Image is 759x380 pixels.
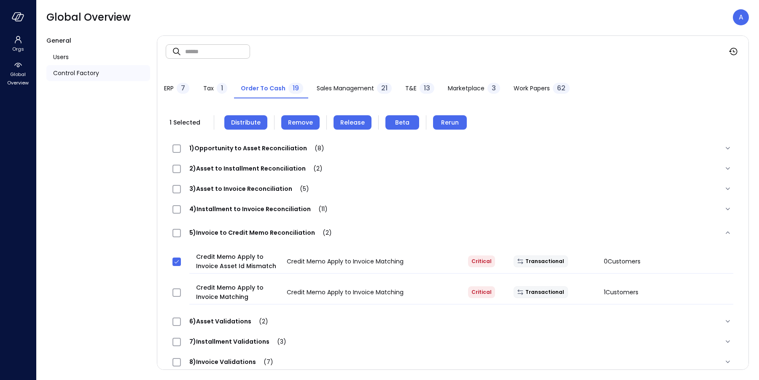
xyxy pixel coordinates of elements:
[46,36,71,45] span: General
[166,118,204,127] span: 1 Selected
[241,84,285,93] span: Order to Cash
[231,118,261,127] span: Distribute
[2,34,34,54] div: Orgs
[292,185,309,193] span: (5)
[385,115,419,130] button: Beta
[424,83,430,93] span: 13
[166,311,740,331] div: 6)Asset Validations(2)
[604,288,638,296] span: 1 Customers
[181,228,340,237] span: 5)Invoice to Credit Memo Reconciliation
[181,144,333,152] span: 1)Opportunity to Asset Reconciliation
[448,84,484,93] span: Marketplace
[196,252,280,271] span: Credit Memo Apply to Invoice Asset Id Mismatch
[293,83,299,93] span: 19
[46,11,131,24] span: Global Overview
[256,358,273,366] span: (7)
[181,205,336,213] span: 4)Installment to Invoice Reconciliation
[514,84,550,93] span: Work Papers
[166,138,740,158] div: 1)Opportunity to Asset Reconciliation(8)
[604,257,641,266] span: 0 Customers
[166,219,740,246] div: 5)Invoice to Credit Memo Reconciliation(2)
[733,9,749,25] div: Avi Brandwain
[311,205,328,213] span: (11)
[46,65,150,81] a: Control Factory
[557,83,565,93] span: 62
[433,115,467,130] button: Rerun
[12,45,24,53] span: Orgs
[2,59,34,88] div: Global Overview
[395,118,409,127] span: Beta
[46,49,150,65] a: Users
[221,83,223,93] span: 1
[288,118,313,127] span: Remove
[181,337,295,346] span: 7)Installment Validations
[492,83,496,93] span: 3
[5,70,31,87] span: Global Overview
[739,12,743,22] p: A
[306,164,323,173] span: (2)
[287,257,404,266] span: Credit Memo Apply to Invoice Matching
[334,115,371,130] button: Release
[196,283,280,301] span: Credit Memo Apply to Invoice Matching
[317,84,374,93] span: Sales Management
[405,84,417,93] span: T&E
[181,358,282,366] span: 8)Invoice Validations
[166,158,740,179] div: 2)Asset to Installment Reconciliation(2)
[251,317,268,326] span: (2)
[164,84,174,93] span: ERP
[166,199,740,219] div: 4)Installment to Invoice Reconciliation(11)
[287,288,404,296] span: Credit Memo Apply to Invoice Matching
[441,118,459,127] span: Rerun
[166,352,740,372] div: 8)Invoice Validations(7)
[181,83,185,93] span: 7
[181,164,331,173] span: 2)Asset to Installment Reconciliation
[203,84,214,93] span: Tax
[166,331,740,352] div: 7)Installment Validations(3)
[281,115,320,130] button: Remove
[315,228,332,237] span: (2)
[181,317,277,326] span: 6)Asset Validations
[307,144,324,152] span: (8)
[181,185,318,193] span: 3)Asset to Invoice Reconciliation
[166,179,740,199] div: 3)Asset to Invoice Reconciliation(5)
[381,83,388,93] span: 21
[53,68,99,78] span: Control Factory
[269,337,286,346] span: (3)
[53,52,69,62] span: Users
[224,115,267,130] button: Distribute
[340,118,365,127] span: Release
